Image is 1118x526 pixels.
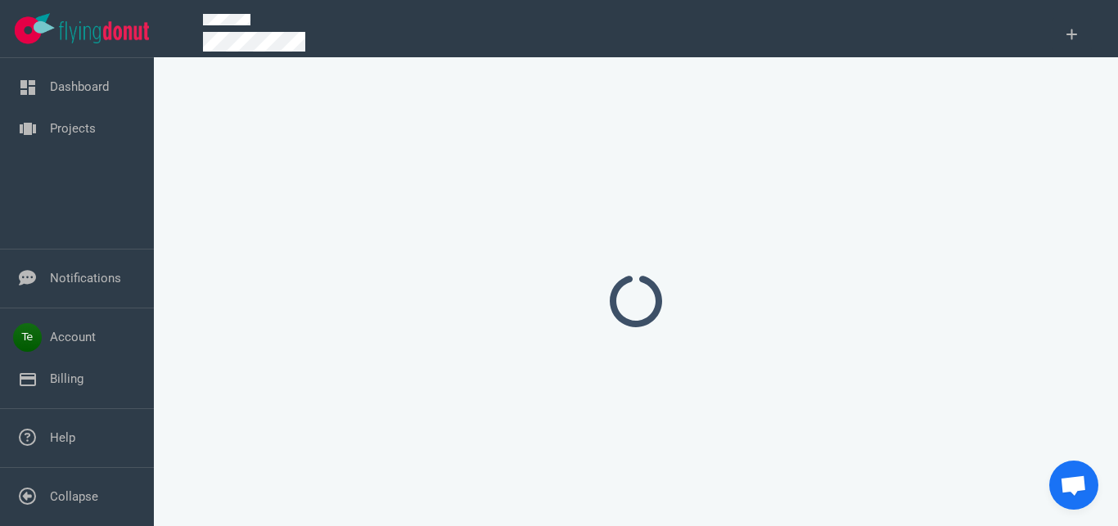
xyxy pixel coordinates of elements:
[50,371,83,386] a: Billing
[59,21,149,43] img: Flying Donut text logo
[50,271,121,285] a: Notifications
[50,121,96,136] a: Projects
[50,79,109,94] a: Dashboard
[50,430,75,445] a: Help
[1049,461,1098,510] div: Chat abierto
[50,330,96,344] a: Account
[50,489,98,504] a: Collapse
